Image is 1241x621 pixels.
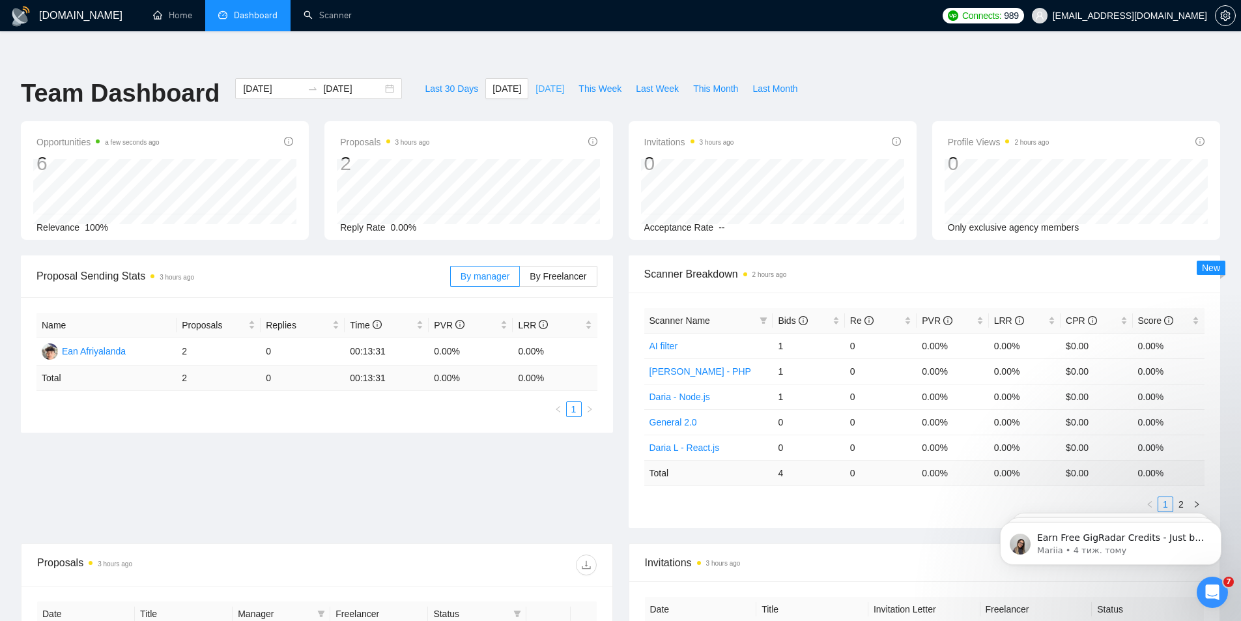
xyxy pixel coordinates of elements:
td: 0.00% [1133,333,1205,358]
span: info-circle [864,316,874,325]
button: Last Month [745,78,805,99]
td: 2 [177,338,261,366]
td: 0 [261,366,345,391]
span: info-circle [588,137,597,146]
span: info-circle [455,320,464,329]
span: filter [513,610,521,618]
span: Re [850,315,874,326]
span: Bids [778,315,807,326]
input: Start date [243,81,302,96]
span: By manager [461,271,509,282]
td: 4 [773,460,844,485]
td: 0.00 % [989,460,1061,485]
span: Acceptance Rate [644,222,714,233]
time: 3 hours ago [706,560,741,567]
td: 0 [845,409,917,435]
span: info-circle [1164,316,1173,325]
td: 1 [773,358,844,384]
td: 0.00% [1133,358,1205,384]
h1: Team Dashboard [21,78,220,109]
span: Invitations [645,555,1205,571]
div: 0 [644,151,734,176]
span: Proposal Sending Stats [36,268,450,284]
span: [DATE] [492,81,521,96]
span: Invitations [644,134,734,150]
td: 0 [773,409,844,435]
button: This Month [686,78,745,99]
span: Manager [238,607,312,621]
td: 0.00% [917,409,988,435]
a: searchScanner [304,10,352,21]
div: 0 [948,151,1049,176]
td: 0.00 % [429,366,513,391]
td: 0 [845,333,917,358]
img: EA [42,343,58,360]
td: 0.00 % [513,366,597,391]
span: This Week [578,81,621,96]
span: New [1202,263,1220,273]
a: homeHome [153,10,192,21]
td: 0.00% [917,358,988,384]
span: to [307,83,318,94]
input: End date [323,81,382,96]
td: $0.00 [1061,358,1132,384]
td: 0 [845,384,917,409]
span: 100% [85,222,108,233]
div: Ean Afriyalanda [62,344,126,358]
td: 0.00% [989,333,1061,358]
li: Next Page [582,401,597,417]
td: 0.00% [429,338,513,366]
td: 2 [177,366,261,391]
img: logo [10,6,31,27]
span: Last Week [636,81,679,96]
span: info-circle [539,320,548,329]
td: 0.00% [917,435,988,460]
span: Connects: [962,8,1001,23]
span: filter [317,610,325,618]
span: user [1035,11,1044,20]
span: dashboard [218,10,227,20]
a: EAEan Afriyalanda [42,345,126,356]
span: Scanner Breakdown [644,266,1205,282]
th: Proposals [177,313,261,338]
div: Proposals [37,555,317,575]
span: info-circle [1088,316,1097,325]
td: 1 [773,384,844,409]
td: $0.00 [1061,435,1132,460]
td: 0 [845,435,917,460]
a: 1 [567,402,581,416]
td: 0.00 % [917,460,988,485]
button: [DATE] [485,78,528,99]
td: 0.00% [1133,435,1205,460]
span: Reply Rate [340,222,385,233]
td: $0.00 [1061,409,1132,435]
td: 0.00% [989,384,1061,409]
a: General 2.0 [649,417,697,427]
span: [DATE] [535,81,564,96]
a: AI filter [649,341,678,351]
span: Scanner Name [649,315,710,326]
span: Dashboard [234,10,278,21]
td: $ 0.00 [1061,460,1132,485]
time: 2 hours ago [752,271,787,278]
time: 3 hours ago [700,139,734,146]
span: Score [1138,315,1173,326]
span: This Month [693,81,738,96]
span: right [586,405,593,413]
span: filter [760,317,767,325]
td: 0 [773,435,844,460]
iframe: Intercom notifications повідомлення [980,495,1241,586]
button: [DATE] [528,78,571,99]
td: 0.00% [989,435,1061,460]
span: 7 [1223,577,1234,587]
button: Last 30 Days [418,78,485,99]
button: This Week [571,78,629,99]
span: Only exclusive agency members [948,222,1079,233]
span: 0.00% [391,222,417,233]
td: 0.00% [917,384,988,409]
td: 0 [845,358,917,384]
span: PVR [434,320,464,330]
span: LRR [994,315,1024,326]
